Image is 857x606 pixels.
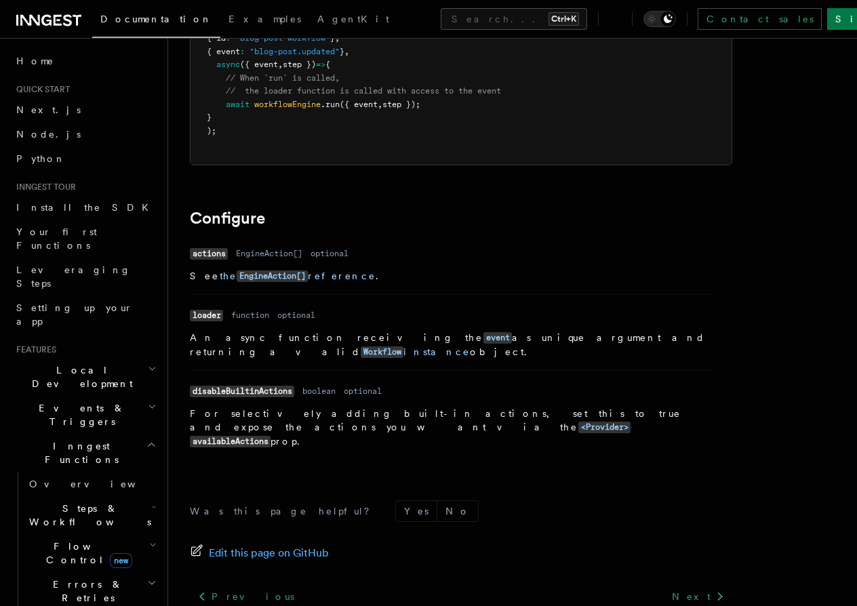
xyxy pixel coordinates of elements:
span: "blog-post.updated" [250,47,340,56]
kbd: Ctrl+K [549,12,579,26]
code: loader [190,310,223,321]
a: Next.js [11,98,159,122]
span: Home [16,54,54,68]
span: .run [321,100,340,109]
code: event [483,332,512,344]
span: Steps & Workflows [24,502,151,529]
span: } [340,47,344,56]
button: Local Development [11,358,159,396]
span: // When `run` is called, [226,73,340,83]
span: Local Development [11,363,148,390]
a: <Provider> [578,422,631,432]
span: Inngest Functions [11,439,146,466]
a: theEngineAction[]reference [220,270,376,281]
a: Home [11,49,159,73]
a: Overview [24,472,159,496]
code: availableActions [190,436,271,447]
button: No [437,501,478,521]
span: ); [207,126,216,136]
span: , [378,100,382,109]
dd: optional [311,248,348,259]
code: EngineAction[] [237,270,308,282]
code: actions [190,248,228,260]
button: Steps & Workflows [24,496,159,534]
span: Inngest tour [11,182,76,193]
a: event [483,332,512,343]
a: Python [11,146,159,171]
span: workflowEngine [254,100,321,109]
span: Events & Triggers [11,401,148,428]
span: , [278,60,283,69]
span: Edit this page on GitHub [209,544,329,563]
a: Workflowinstance [361,346,470,357]
button: Yes [396,501,437,521]
a: Setting up your app [11,296,159,334]
span: step }); [382,100,420,109]
button: Inngest Functions [11,434,159,472]
span: Leveraging Steps [16,264,131,289]
span: => [316,60,325,69]
p: See . [190,269,711,283]
p: For selectively adding built-in actions, set this to true and expose the actions you want via the... [190,407,711,449]
a: Documentation [92,4,220,38]
dd: EngineAction[] [236,248,302,259]
code: Workflow [361,346,403,358]
span: async [216,60,240,69]
span: await [226,100,250,109]
span: Overview [29,479,169,489]
span: Your first Functions [16,226,97,251]
span: Setting up your app [16,302,133,327]
button: Flow Controlnew [24,534,159,572]
span: , [344,47,349,56]
dd: boolean [302,386,336,397]
span: Quick start [11,84,70,95]
span: Next.js [16,104,81,115]
a: Edit this page on GitHub [190,544,329,563]
p: An async function receiving the as unique argument and returning a valid object. [190,331,711,359]
span: Flow Control [24,540,149,567]
p: Was this page helpful? [190,504,379,518]
span: : [240,47,245,56]
span: ({ event [240,60,278,69]
a: Leveraging Steps [11,258,159,296]
a: Contact sales [698,8,822,30]
a: AgentKit [309,4,397,37]
span: // the loader function is called with access to the event [226,86,501,96]
dd: optional [344,386,382,397]
button: Toggle dark mode [643,11,676,27]
dd: optional [277,310,315,321]
a: Your first Functions [11,220,159,258]
span: { event [207,47,240,56]
button: Search...Ctrl+K [441,8,587,30]
span: Node.js [16,129,81,140]
a: Install the SDK [11,195,159,220]
span: Install the SDK [16,202,157,213]
span: { [325,60,330,69]
span: Python [16,153,66,164]
span: Documentation [100,14,212,24]
span: new [110,553,132,568]
a: Configure [190,209,265,228]
span: AgentKit [317,14,389,24]
a: Examples [220,4,309,37]
code: disableBuiltinActions [190,386,294,397]
span: Examples [228,14,301,24]
a: Node.js [11,122,159,146]
dd: function [231,310,269,321]
span: Errors & Retries [24,578,147,605]
span: ({ event [340,100,378,109]
span: Features [11,344,56,355]
button: Events & Triggers [11,396,159,434]
span: step }) [283,60,316,69]
span: } [207,113,212,122]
